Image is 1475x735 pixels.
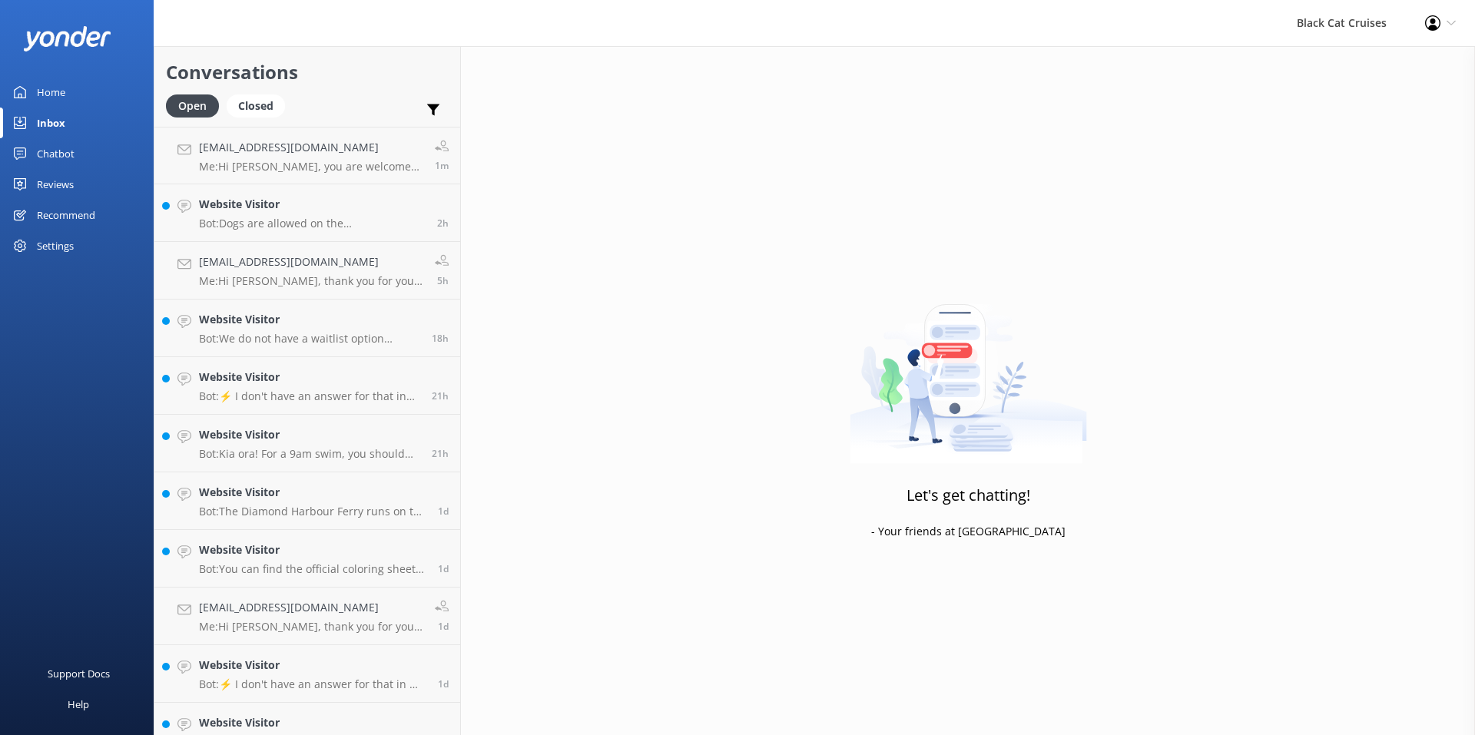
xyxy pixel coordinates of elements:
h4: Website Visitor [199,311,420,328]
h4: Website Visitor [199,657,426,674]
img: artwork of a man stealing a conversation from at giant smartphone [850,272,1087,464]
span: Oct 11 2025 07:01pm (UTC +13:00) Pacific/Auckland [432,332,449,345]
h4: [EMAIL_ADDRESS][DOMAIN_NAME] [199,139,423,156]
a: [EMAIL_ADDRESS][DOMAIN_NAME]Me:Hi [PERSON_NAME], you are welcome to join our Akaroa Harbour Cruis... [154,127,460,184]
p: Bot: Kia ora! For a 9am swim, you should arrive 15 minutes before the scheduled departure time to... [199,447,420,461]
h4: Website Visitor [199,369,420,386]
a: Open [166,97,227,114]
h3: Let's get chatting! [907,483,1030,508]
h4: Website Visitor [199,541,426,558]
span: Oct 11 2025 04:14pm (UTC +13:00) Pacific/Auckland [432,447,449,460]
span: Oct 12 2025 10:52am (UTC +13:00) Pacific/Auckland [437,217,449,230]
div: Open [166,94,219,118]
a: Website VisitorBot:You can find the official coloring sheet for the 40th anniversary at this link... [154,530,460,588]
p: Bot: ⚡ I don't have an answer for that in my knowledge base. Please try and rephrase your questio... [199,389,420,403]
p: Bot: The Diamond Harbour Ferry runs on the same schedule year-round. You can check the timetable ... [199,505,426,518]
div: Chatbot [37,138,75,169]
p: Me: Hi [PERSON_NAME], you are welcome to join our Akaroa Harbour Cruise, sorry for Swimming with ... [199,160,423,174]
h4: [EMAIL_ADDRESS][DOMAIN_NAME] [199,253,423,270]
h4: Website Visitor [199,196,426,213]
p: Me: Hi [PERSON_NAME], thank you for your message and please know i have replied via email. Sorry ... [199,274,423,288]
span: Oct 11 2025 04:22pm (UTC +13:00) Pacific/Auckland [432,389,449,402]
img: yonder-white-logo.png [23,26,111,51]
a: Website VisitorBot:Dogs are allowed on the [GEOGRAPHIC_DATA] as long as they are kept outside on ... [154,184,460,242]
a: Closed [227,97,293,114]
p: Bot: Dogs are allowed on the [GEOGRAPHIC_DATA] as long as they are kept outside on the back deck,... [199,217,426,230]
div: Home [37,77,65,108]
h2: Conversations [166,58,449,87]
span: Oct 11 2025 09:06am (UTC +13:00) Pacific/Auckland [438,620,449,633]
h4: Website Visitor [199,484,426,501]
span: Oct 12 2025 08:26am (UTC +13:00) Pacific/Auckland [437,274,449,287]
div: Closed [227,94,285,118]
a: Website VisitorBot:The Diamond Harbour Ferry runs on the same schedule year-round. You can check ... [154,472,460,530]
span: Oct 11 2025 09:46am (UTC +13:00) Pacific/Auckland [438,562,449,575]
h4: Website Visitor [199,426,420,443]
a: Website VisitorBot:⚡ I don't have an answer for that in my knowledge base. Please try and rephras... [154,645,460,703]
div: Recommend [37,200,95,230]
div: Support Docs [48,658,110,689]
div: Reviews [37,169,74,200]
a: [EMAIL_ADDRESS][DOMAIN_NAME]Me:Hi [PERSON_NAME], thank you for your message and please know I hav... [154,588,460,645]
p: Me: Hi [PERSON_NAME], thank you for your message and please know I have emailed this through to y... [199,620,423,634]
p: Bot: You can find the official coloring sheet for the 40th anniversary at this link: [URL][DOMAIN... [199,562,426,576]
p: Bot: We do not have a waitlist option online, but you can contact the Akaroa office, and they may... [199,332,420,346]
span: Oct 11 2025 10:26am (UTC +13:00) Pacific/Auckland [438,505,449,518]
h4: Website Visitor [199,714,426,731]
span: Oct 12 2025 01:44pm (UTC +13:00) Pacific/Auckland [435,159,449,172]
a: Website VisitorBot:Kia ora! For a 9am swim, you should arrive 15 minutes before the scheduled dep... [154,415,460,472]
div: Settings [37,230,74,261]
a: Website VisitorBot:⚡ I don't have an answer for that in my knowledge base. Please try and rephras... [154,357,460,415]
a: [EMAIL_ADDRESS][DOMAIN_NAME]Me:Hi [PERSON_NAME], thank you for your message and please know i hav... [154,242,460,300]
p: - Your friends at [GEOGRAPHIC_DATA] [871,523,1066,540]
a: Website VisitorBot:We do not have a waitlist option online, but you can contact the Akaroa office... [154,300,460,357]
span: Oct 10 2025 11:48pm (UTC +13:00) Pacific/Auckland [438,677,449,690]
div: Inbox [37,108,65,138]
h4: [EMAIL_ADDRESS][DOMAIN_NAME] [199,599,423,616]
div: Help [68,689,89,720]
p: Bot: ⚡ I don't have an answer for that in my knowledge base. Please try and rephrase your questio... [199,677,426,691]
